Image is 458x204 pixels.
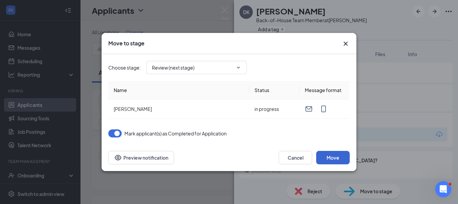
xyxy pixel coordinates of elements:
th: Status [249,81,299,99]
span: [PERSON_NAME] [114,106,152,112]
td: in progress [249,99,299,119]
h3: Move to stage [108,40,145,47]
th: Message format [299,81,350,99]
svg: Eye [114,154,122,162]
th: Name [108,81,249,99]
svg: ChevronDown [236,65,241,70]
button: Close [342,40,350,48]
button: Cancel [279,151,312,164]
span: Mark applicant(s) as Completed for Application [124,129,227,137]
span: Choose stage : [108,64,141,71]
svg: Email [305,105,313,113]
button: Move [316,151,350,164]
svg: Cross [342,40,350,48]
svg: MobileSms [320,105,328,113]
button: Preview notificationEye [108,151,174,164]
iframe: Intercom live chat [435,181,451,197]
